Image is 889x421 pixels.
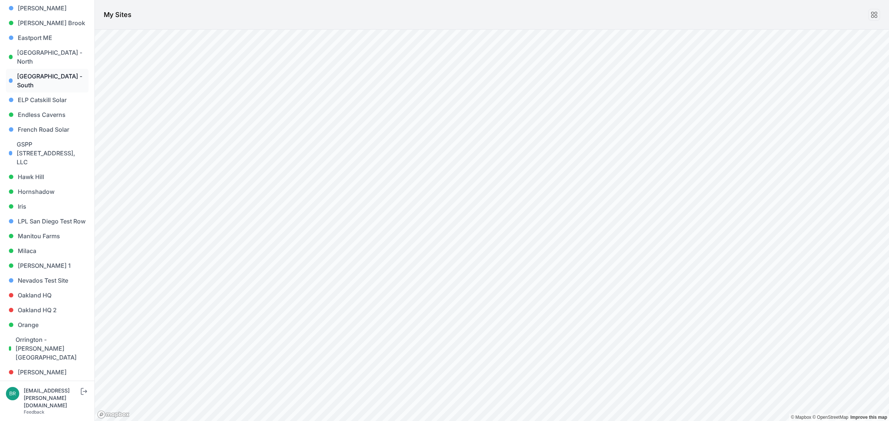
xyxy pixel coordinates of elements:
a: OpenStreetMap [812,415,848,420]
a: ELP Catskill Solar [6,92,89,107]
a: [PERSON_NAME] Brook [6,16,89,30]
a: Hornshadow [6,184,89,199]
a: Manitou Farms [6,229,89,243]
a: Endless Caverns [6,107,89,122]
div: [EMAIL_ADDRESS][PERSON_NAME][DOMAIN_NAME] [24,387,79,409]
a: [PERSON_NAME] [6,365,89,380]
a: [PERSON_NAME] 1 [6,258,89,273]
a: Mapbox logo [97,410,130,419]
a: Map feedback [850,415,887,420]
a: Powerwise HQ [6,380,89,394]
a: [PERSON_NAME] [6,1,89,16]
a: Nevados Test Site [6,273,89,288]
a: Oakland HQ 2 [6,303,89,317]
a: [GEOGRAPHIC_DATA] - South [6,69,89,92]
a: Orange [6,317,89,332]
a: LPL San Diego Test Row [6,214,89,229]
a: Milaca [6,243,89,258]
a: Iris [6,199,89,214]
a: Oakland HQ [6,288,89,303]
a: French Road Solar [6,122,89,137]
a: Hawk Hill [6,169,89,184]
a: Feedback [24,409,44,415]
h1: My Sites [104,10,131,20]
a: Mapbox [791,415,811,420]
a: Eastport ME [6,30,89,45]
a: Orrington - [PERSON_NAME][GEOGRAPHIC_DATA] [6,332,89,365]
img: brayden.sanford@nevados.solar [6,387,19,400]
a: [GEOGRAPHIC_DATA] - North [6,45,89,69]
a: GSPP [STREET_ADDRESS], LLC [6,137,89,169]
